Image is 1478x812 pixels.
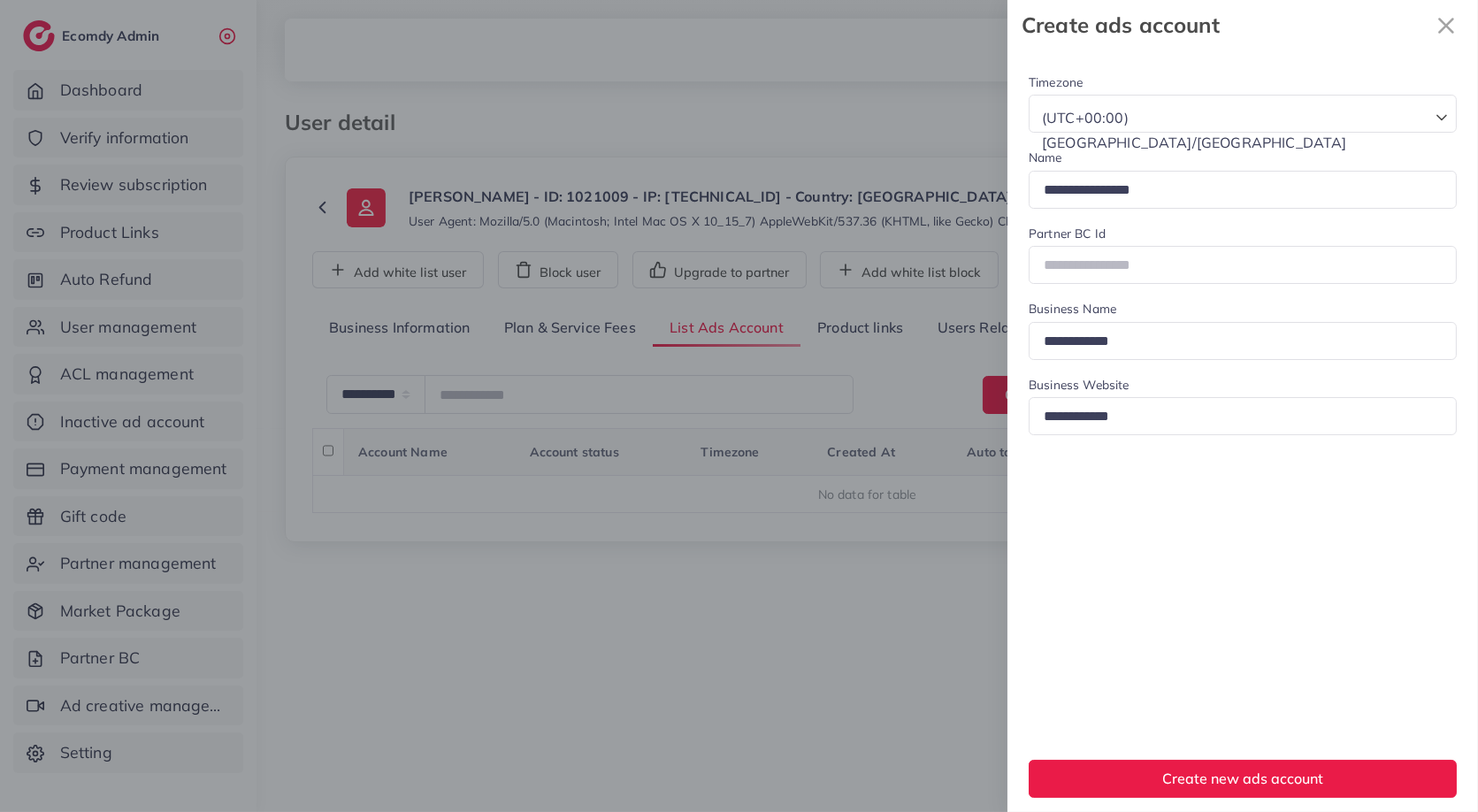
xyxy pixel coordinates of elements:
[1022,10,1428,41] strong: Create ads account
[1428,8,1464,43] svg: x
[1029,149,1062,166] label: Name
[1029,376,1130,394] label: Business Website
[1029,300,1116,318] label: Business Name
[1038,105,1427,157] span: (UTC+00:00) [GEOGRAPHIC_DATA]/[GEOGRAPHIC_DATA]
[1029,760,1457,798] button: Create new ads account
[1037,156,1428,183] input: Search for option
[1029,95,1457,133] div: Search for option
[1428,7,1464,43] button: Close
[1162,770,1323,787] span: Create new ads account
[1029,225,1106,242] label: Partner BC Id
[1029,73,1083,91] label: Timezone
